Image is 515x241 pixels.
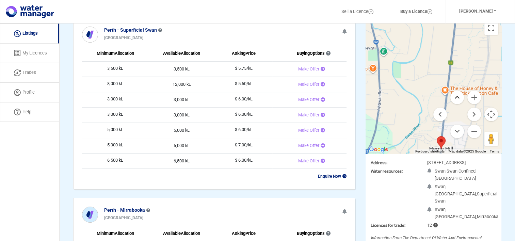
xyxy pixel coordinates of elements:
td: $ 6.00/kL [215,123,272,138]
img: icon%20blue.svg [82,207,98,222]
th: Available [149,46,215,61]
td: 5,000 kL [149,138,215,153]
span: [GEOGRAPHIC_DATA] [435,176,476,181]
img: Layer_1.svg [368,9,373,14]
h3: Licences for trade: [371,223,429,228]
button: Move left [433,108,447,121]
img: Google [367,145,390,154]
span: Map data ©2025 Google [449,149,486,153]
img: Profile Icon [14,89,21,96]
span: Asking [232,51,245,56]
td: 6,500 kL [82,153,149,168]
a: Terms (opens in new tab) [490,149,499,153]
span: Allocation [181,231,200,236]
span: Make Offer [298,143,319,148]
td: 3,000 kL [149,92,215,107]
th: Minimum [82,46,149,61]
span: Swan, [435,168,447,174]
th: Price [215,46,272,61]
a: Enquire Now [318,174,347,179]
td: 12,000 kL [149,77,215,92]
span: Make Offer [298,97,319,102]
span: Swan, [435,184,447,189]
h3: Address: [371,160,429,165]
span: Allocation [181,51,200,56]
span: Make Offer [298,66,319,71]
span: Superficial Swan [435,191,497,204]
td: 8,000 kL [82,77,149,92]
img: Layer_1.svg [427,9,432,14]
button: Move down [450,125,464,138]
img: help icon [14,109,21,115]
b: [GEOGRAPHIC_DATA] [104,215,143,220]
td: 5,000 kL [82,138,149,153]
button: Move up [450,91,464,104]
span: Swan Confined, [447,168,477,174]
span: Make Offer [298,128,319,133]
a: Open this area in Google Maps (opens a new window) [367,145,390,154]
span: [GEOGRAPHIC_DATA], [435,214,477,219]
button: Drag Pegman onto the map to open Street View [484,132,498,146]
span: Mirrabooka [477,214,498,219]
button: Map camera controls [484,108,498,121]
span: [STREET_ADDRESS] [427,160,466,165]
td: 3,500 kL [149,61,215,77]
span: Allocation [115,51,134,56]
span: [GEOGRAPHIC_DATA], [435,191,477,196]
td: 6,500 kL [149,153,215,168]
img: licenses icon [14,50,21,57]
button: Move right [467,108,481,121]
button: Zoom out [467,125,481,138]
button: Toggle fullscreen view [484,21,498,35]
img: listing icon [14,30,21,37]
a: Sell a Licence [333,4,382,20]
span: Asking [232,231,245,236]
b: Perth - Mirrabooka [104,207,145,213]
img: logo.svg [6,5,54,18]
span: 12 [427,223,438,228]
button: Zoom in [467,91,481,104]
td: $ 7.00/kL [215,138,272,153]
th: Options [272,46,346,61]
span: Make Offer [298,158,319,163]
td: 3,500 kL [82,61,149,77]
td: 3,000 kL [82,92,149,107]
img: icon%20white.svg [82,27,98,42]
span: Allocation [115,231,134,236]
span: Make Offer [298,112,319,117]
button: [PERSON_NAME] [450,4,505,19]
img: trade icon [14,69,21,76]
td: 5,000 kL [82,123,149,138]
b: [GEOGRAPHIC_DATA] [104,35,143,40]
button: Keyboard shortcuts [415,149,445,154]
span: Buying [288,231,309,236]
td: 5,000 kL [149,123,215,138]
a: Buy a Licence [391,4,441,20]
td: $ 5.75/kL [215,61,272,77]
td: $ 6.00/kL [215,153,272,168]
td: 3,000 kL [82,107,149,123]
h3: Water resources: [371,168,429,174]
td: $ 5.50/kL [215,77,272,92]
td: $ 6.00/kL [215,107,272,123]
span: Buying [288,51,309,56]
b: Perth - Superficial Swan [104,27,157,33]
td: 3,000 kL [149,107,215,123]
td: $ 6.00/kL [215,92,272,107]
span: Make Offer [298,82,319,87]
span: Swan, [435,207,447,212]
